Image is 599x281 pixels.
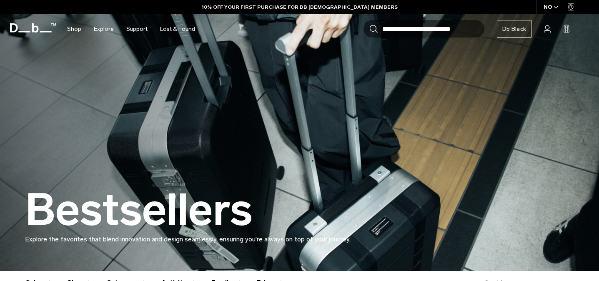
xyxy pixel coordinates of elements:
[160,14,195,44] a: Lost & Found
[94,14,114,44] a: Explore
[497,20,531,38] a: Db Black
[126,14,148,44] a: Support
[25,235,351,243] span: Explore the favorites that blend innovation and design seamlessly, ensuring you're always on top ...
[67,14,81,44] a: Shop
[25,186,253,234] h1: Bestsellers
[61,14,201,44] nav: Main Navigation
[202,3,398,11] a: 10% OFF YOUR FIRST PURCHASE FOR DB [DEMOGRAPHIC_DATA] MEMBERS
